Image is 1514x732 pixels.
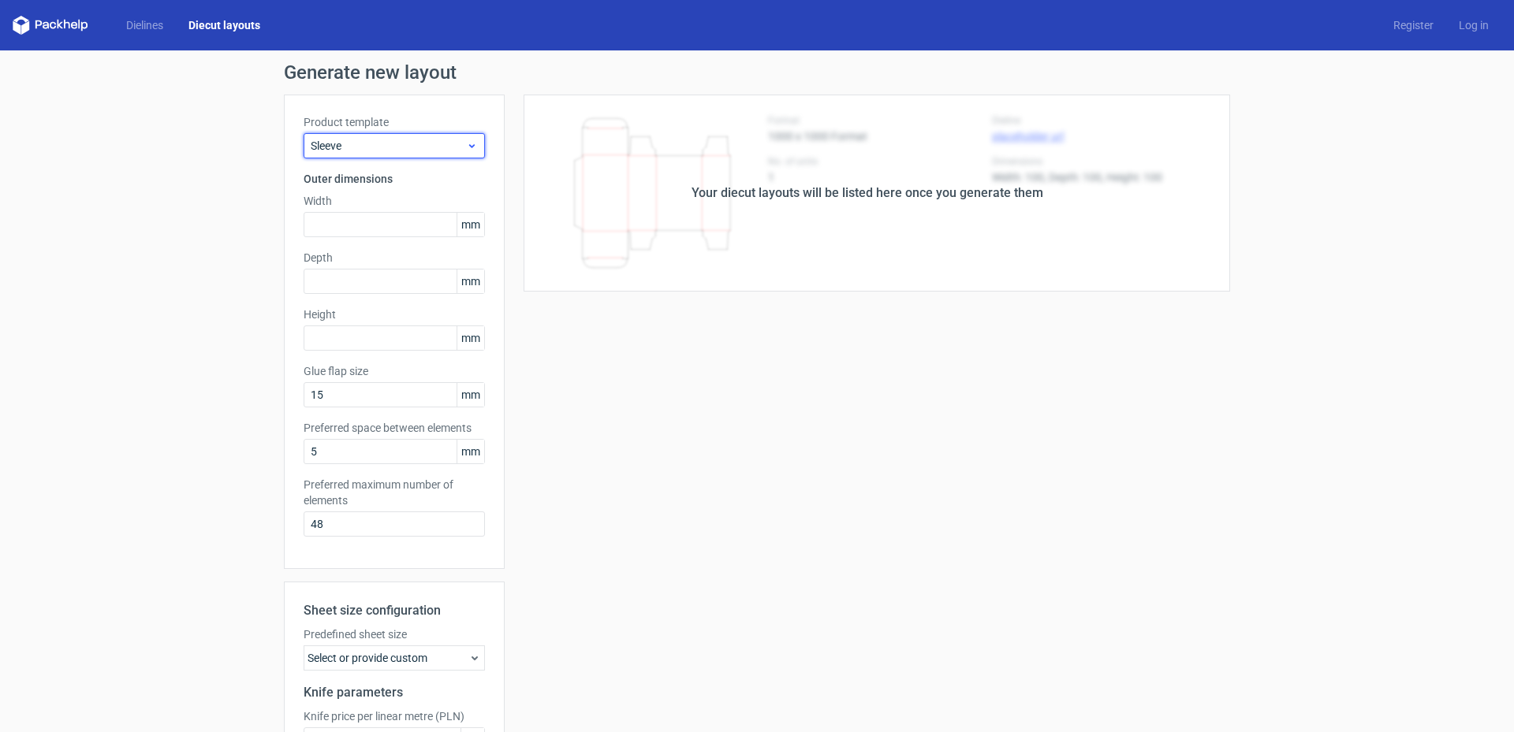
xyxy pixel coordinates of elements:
[304,171,485,187] h3: Outer dimensions
[304,708,485,724] label: Knife price per linear metre (PLN)
[1381,17,1446,33] a: Register
[457,440,484,463] span: mm
[457,383,484,407] span: mm
[304,363,485,379] label: Glue flap size
[304,250,485,266] label: Depth
[304,307,485,322] label: Height
[311,138,466,154] span: Sleeve
[304,601,485,620] h2: Sheet size configuration
[304,114,485,130] label: Product template
[304,193,485,209] label: Width
[457,326,484,350] span: mm
[1446,17,1501,33] a: Log in
[304,626,485,642] label: Predefined sheet size
[304,420,485,436] label: Preferred space between elements
[457,269,484,293] span: mm
[284,63,1230,82] h1: Generate new layout
[176,17,273,33] a: Diecut layouts
[304,477,485,508] label: Preferred maximum number of elements
[692,184,1043,203] div: Your diecut layouts will be listed here once you generate them
[114,17,176,33] a: Dielines
[304,645,485,671] div: Select or provide custom
[304,683,485,702] h2: Knife parameters
[457,213,484,236] span: mm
